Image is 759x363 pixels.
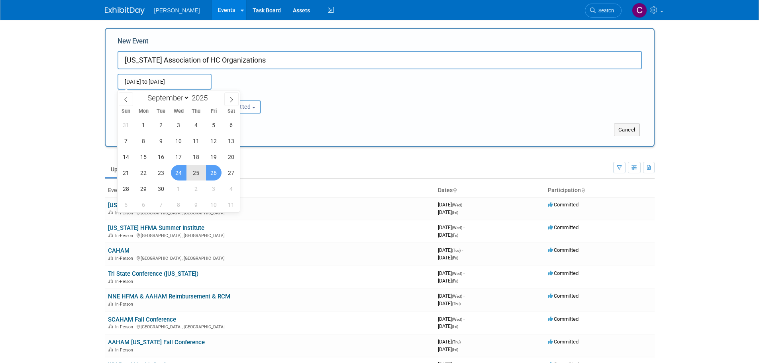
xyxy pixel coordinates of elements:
span: Search [596,8,614,14]
span: [DATE] [438,232,458,238]
span: In-Person [115,233,135,238]
span: October 10, 2025 [206,197,222,212]
span: [DATE] [438,300,461,306]
span: (Fri) [452,210,458,215]
label: New Event [118,37,149,49]
span: September 22, 2025 [136,165,151,181]
span: Committed [548,270,579,276]
span: September 10, 2025 [171,133,186,149]
span: In-Person [115,279,135,284]
img: In-Person Event [108,210,113,214]
span: [DATE] [438,346,458,352]
span: September 16, 2025 [153,149,169,165]
span: September 17, 2025 [171,149,186,165]
span: October 5, 2025 [118,197,134,212]
span: - [462,339,463,345]
div: [GEOGRAPHIC_DATA], [GEOGRAPHIC_DATA] [108,232,431,238]
span: September 20, 2025 [224,149,239,165]
span: Sat [222,109,240,114]
span: September 18, 2025 [188,149,204,165]
th: Participation [545,184,655,197]
span: September 19, 2025 [206,149,222,165]
a: Sort by Start Date [453,187,457,193]
span: (Fri) [452,279,458,283]
a: Search [585,4,622,18]
a: NNE HFMA & AAHAM Reimbursement & RCM [108,293,230,300]
span: [DATE] [438,255,458,261]
span: [DATE] [438,270,465,276]
span: September 9, 2025 [153,133,169,149]
span: September 15, 2025 [136,149,151,165]
span: October 8, 2025 [171,197,186,212]
span: (Fri) [452,233,458,237]
span: September 21, 2025 [118,165,134,181]
span: Tue [152,109,170,114]
span: Committed [548,247,579,253]
span: October 3, 2025 [206,181,222,196]
input: Year [190,93,214,102]
span: September 12, 2025 [206,133,222,149]
select: Month [144,93,190,103]
span: September 5, 2025 [206,117,222,133]
span: In-Person [115,347,135,353]
span: (Wed) [452,226,462,230]
span: - [463,293,465,299]
span: (Thu) [452,302,461,306]
span: [DATE] [438,202,465,208]
a: Tri State Conference ([US_STATE]) [108,270,198,277]
span: [DATE] [438,293,465,299]
span: [DATE] [438,316,465,322]
div: [GEOGRAPHIC_DATA], [GEOGRAPHIC_DATA] [108,323,431,330]
span: (Wed) [452,203,462,207]
span: September 11, 2025 [188,133,204,149]
span: [PERSON_NAME] [154,7,200,14]
span: In-Person [115,256,135,261]
span: - [463,224,465,230]
span: September 14, 2025 [118,149,134,165]
span: October 2, 2025 [188,181,204,196]
span: (Fri) [452,324,458,329]
input: Start Date - End Date [118,74,212,90]
span: September 3, 2025 [171,117,186,133]
span: - [463,316,465,322]
span: [DATE] [438,224,465,230]
th: Dates [435,184,545,197]
div: [GEOGRAPHIC_DATA], [GEOGRAPHIC_DATA] [108,255,431,261]
span: [DATE] [438,247,463,253]
span: October 6, 2025 [136,197,151,212]
span: Wed [170,109,187,114]
span: September 26, 2025 [206,165,222,181]
span: (Fri) [452,256,458,260]
th: Event [105,184,435,197]
img: ExhibitDay [105,7,145,15]
span: October 7, 2025 [153,197,169,212]
span: September 28, 2025 [118,181,134,196]
span: Committed [548,202,579,208]
span: October 9, 2025 [188,197,204,212]
span: (Wed) [452,317,462,322]
span: September 29, 2025 [136,181,151,196]
span: September 1, 2025 [136,117,151,133]
span: August 31, 2025 [118,117,134,133]
span: (Fri) [452,347,458,352]
span: October 4, 2025 [224,181,239,196]
span: September 25, 2025 [188,165,204,181]
span: In-Person [115,324,135,330]
span: September 23, 2025 [153,165,169,181]
a: Sort by Participation Type [581,187,585,193]
img: In-Person Event [108,347,113,351]
span: - [463,202,465,208]
span: September 8, 2025 [136,133,151,149]
span: September 24, 2025 [171,165,186,181]
span: Committed [548,339,579,345]
a: CAHAM [108,247,129,254]
img: In-Person Event [108,324,113,328]
span: Committed [548,316,579,322]
div: [GEOGRAPHIC_DATA], [GEOGRAPHIC_DATA] [108,209,431,216]
span: [DATE] [438,209,458,215]
span: September 6, 2025 [224,117,239,133]
span: [DATE] [438,278,458,284]
span: Sun [118,109,135,114]
img: In-Person Event [108,302,113,306]
div: Participation: [207,90,284,100]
